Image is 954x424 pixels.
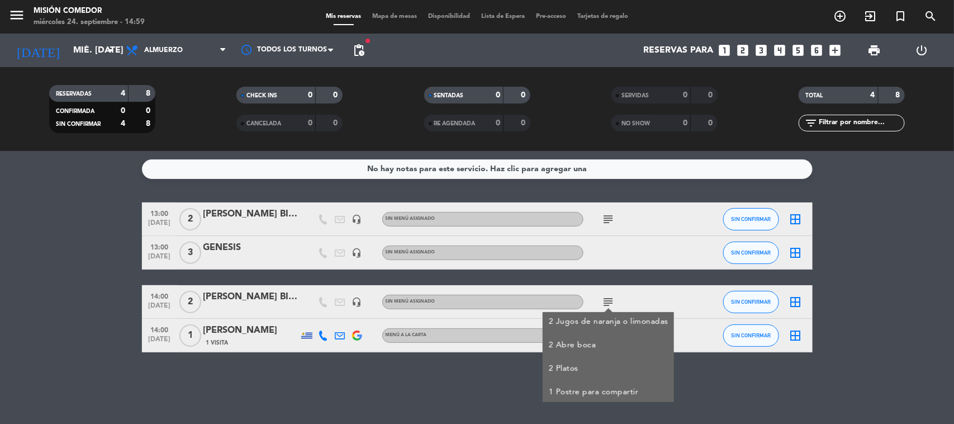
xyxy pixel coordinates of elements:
[810,43,824,58] i: looks_6
[334,91,340,99] strong: 0
[683,119,687,127] strong: 0
[833,10,847,23] i: add_circle_outline
[773,43,787,58] i: looks_4
[146,302,174,315] span: [DATE]
[718,43,732,58] i: looks_one
[896,91,903,99] strong: 8
[179,242,201,264] span: 3
[871,91,875,99] strong: 4
[308,91,312,99] strong: 0
[723,242,779,264] button: SIN CONFIRMAR
[386,250,435,255] span: Sin menú asignado
[146,289,174,302] span: 14:00
[708,91,715,99] strong: 0
[179,291,201,313] span: 2
[352,248,362,258] i: headset_mic
[476,13,530,20] span: Lista de Espera
[206,338,229,347] span: 1 Visita
[496,91,500,99] strong: 0
[56,121,101,127] span: SIN CONFIRMAR
[146,120,153,128] strong: 8
[894,10,907,23] i: turned_in_not
[386,299,435,304] span: Sin menú asignado
[203,290,298,304] div: [PERSON_NAME] BIGBOX
[644,45,714,56] span: Reservas para
[496,119,500,127] strong: 0
[56,109,94,114] span: CONFIRMADA
[386,333,427,337] span: MENÚ A LA CARTA
[34,6,145,17] div: Misión Comedor
[203,241,298,255] div: GENESIS
[867,44,881,57] span: print
[621,121,650,126] span: NO SHOW
[434,93,464,98] span: SENTADAS
[104,44,117,57] i: arrow_drop_down
[683,91,687,99] strong: 0
[334,119,340,127] strong: 0
[179,208,201,230] span: 2
[146,240,174,253] span: 13:00
[731,299,771,305] span: SIN CONFIRMAR
[731,249,771,256] span: SIN CONFIRMAR
[754,43,769,58] i: looks_3
[736,43,751,58] i: looks_two
[789,246,803,260] i: border_all
[789,329,803,342] i: border_all
[352,44,366,57] span: pending_actions
[121,120,125,128] strong: 4
[146,89,153,97] strong: 8
[898,34,946,67] div: LOG OUT
[144,46,183,54] span: Almuerzo
[805,93,823,98] span: TOTAL
[530,13,572,20] span: Pre-acceso
[789,295,803,309] i: border_all
[723,324,779,347] button: SIN CONFIRMAR
[789,213,803,226] i: border_all
[320,13,367,20] span: Mis reservas
[146,206,174,219] span: 13:00
[423,13,476,20] span: Disponibilidad
[203,323,298,338] div: [PERSON_NAME]
[146,323,174,336] span: 14:00
[791,43,806,58] i: looks_5
[602,295,615,309] i: subject
[434,121,476,126] span: RE AGENDADA
[146,219,174,232] span: [DATE]
[602,213,615,226] i: subject
[8,38,68,63] i: [DATE]
[828,43,843,58] i: add_box
[179,324,201,347] span: 1
[352,297,362,307] i: headset_mic
[34,17,145,28] div: miércoles 24. septiembre - 14:59
[364,37,371,44] span: fiber_manual_record
[863,10,877,23] i: exit_to_app
[572,13,634,20] span: Tarjetas de regalo
[352,331,362,341] img: google-logo.png
[367,163,587,176] div: No hay notas para este servicio. Haz clic para agregar una
[8,7,25,27] button: menu
[121,107,125,115] strong: 0
[915,44,928,57] i: power_settings_new
[121,89,125,97] strong: 4
[708,119,715,127] strong: 0
[246,121,281,126] span: CANCELADA
[386,216,435,221] span: Sin menú asignado
[308,119,312,127] strong: 0
[621,93,649,98] span: SERVIDAS
[146,336,174,348] span: [DATE]
[8,7,25,23] i: menu
[56,91,92,97] span: RESERVADAS
[924,10,937,23] i: search
[723,291,779,313] button: SIN CONFIRMAR
[731,332,771,338] span: SIN CONFIRMAR
[731,216,771,222] span: SIN CONFIRMAR
[818,117,904,129] input: Filtrar por nombre...
[367,13,423,20] span: Mapa de mesas
[804,116,818,130] i: filter_list
[548,316,668,398] div: 2 Jugos de naranja o limonadas 2 Abre boca 2 Platos 1 Postre para compartir
[723,208,779,230] button: SIN CONFIRMAR
[246,93,277,98] span: CHECK INS
[352,214,362,224] i: headset_mic
[146,253,174,266] span: [DATE]
[146,107,153,115] strong: 0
